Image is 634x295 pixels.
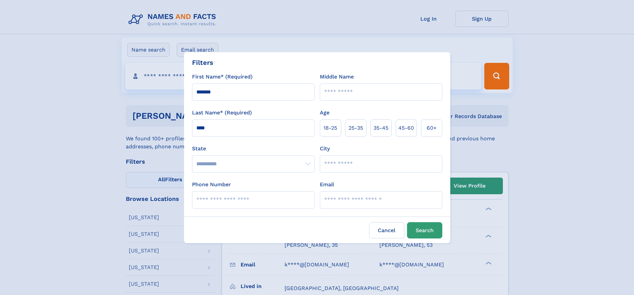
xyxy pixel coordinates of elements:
label: Age [320,109,329,117]
label: Email [320,181,334,189]
label: Last Name* (Required) [192,109,252,117]
span: 35‑45 [373,124,388,132]
span: 45‑60 [398,124,414,132]
button: Search [407,222,442,238]
label: Cancel [369,222,404,238]
label: State [192,145,315,153]
label: First Name* (Required) [192,73,253,81]
label: City [320,145,330,153]
div: Filters [192,58,213,68]
label: Middle Name [320,73,354,81]
label: Phone Number [192,181,231,189]
span: 60+ [427,124,437,132]
span: 25‑35 [348,124,363,132]
span: 18‑25 [323,124,337,132]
